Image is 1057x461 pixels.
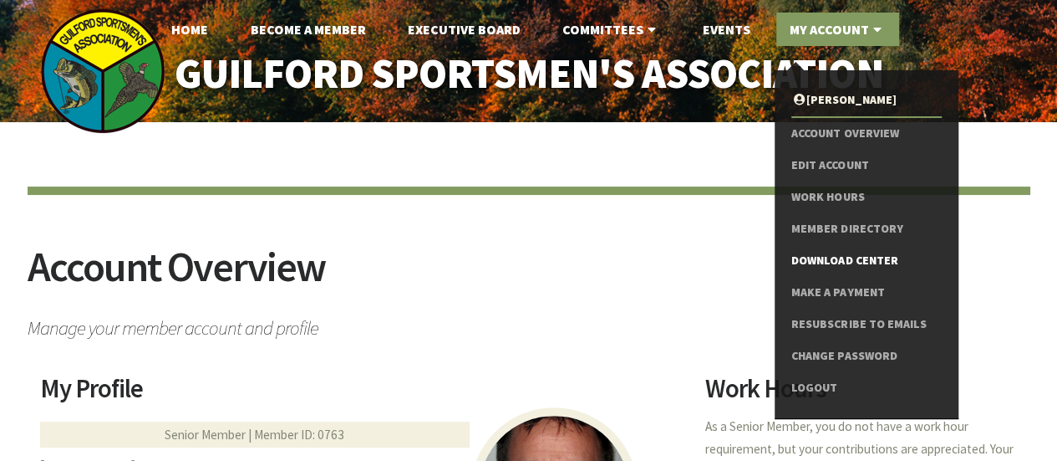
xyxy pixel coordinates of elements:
h2: Work Hours [705,376,1017,414]
a: Committees [549,13,673,46]
h2: My Profile [40,376,685,414]
a: Resubscribe to Emails [791,309,941,341]
a: Executive Board [394,13,534,46]
div: Senior Member | Member ID: 0763 [40,422,470,448]
a: Make a Payment [791,277,941,309]
a: Guilford Sportsmen's Association [139,38,918,110]
a: My Account [776,13,899,46]
a: Change Password [791,341,941,372]
a: Account Overview [791,118,941,150]
a: Work Hours [791,182,941,213]
a: Logout [791,372,941,404]
a: Home [158,13,221,46]
img: logo_sm.png [40,8,165,134]
a: [PERSON_NAME] [791,85,941,116]
a: Events [689,13,763,46]
a: Become A Member [237,13,379,46]
a: Member Directory [791,213,941,245]
a: Edit Account [791,150,941,182]
a: Download Center [791,245,941,277]
h2: Account Overview [28,246,1030,309]
span: Manage your member account and profile [28,309,1030,338]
